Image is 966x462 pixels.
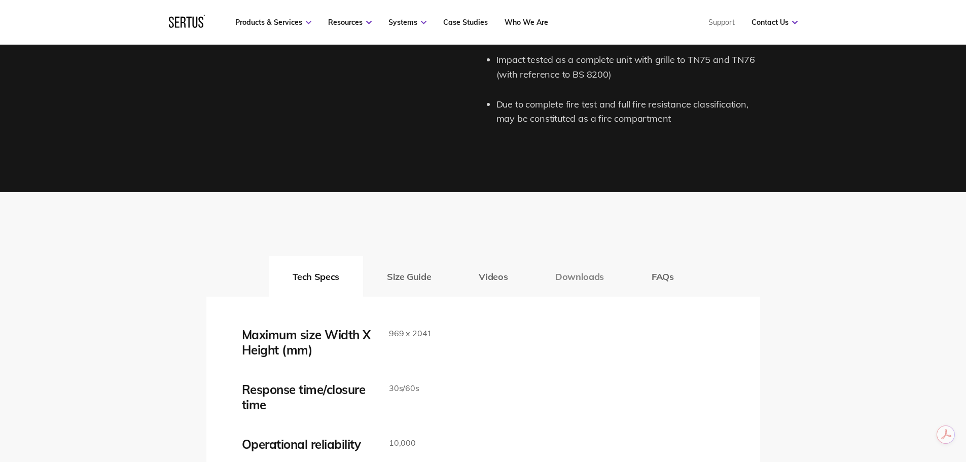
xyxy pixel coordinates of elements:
a: Support [708,18,735,27]
div: Response time/closure time [242,382,374,412]
a: Who We Are [505,18,548,27]
a: Systems [388,18,426,27]
li: Due to complete fire test and full fire resistance classification, may be constituted as a fire c... [496,97,760,127]
li: Impact tested as a complete unit with grille to TN75 and TN76 (with reference to BS 8200) [496,53,760,82]
a: Products & Services [235,18,311,27]
button: FAQs [628,256,698,297]
p: 30s/60s [389,382,419,395]
button: Downloads [531,256,628,297]
a: Resources [328,18,372,27]
div: Operational reliability [242,437,374,452]
button: Videos [455,256,531,297]
button: Size Guide [363,256,455,297]
iframe: Chat Widget [783,344,966,462]
a: Case Studies [443,18,488,27]
a: Contact Us [752,18,798,27]
p: 969 x 2041 [389,327,432,340]
div: Maximum size Width X Height (mm) [242,327,374,358]
p: 10,000 [389,437,416,450]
